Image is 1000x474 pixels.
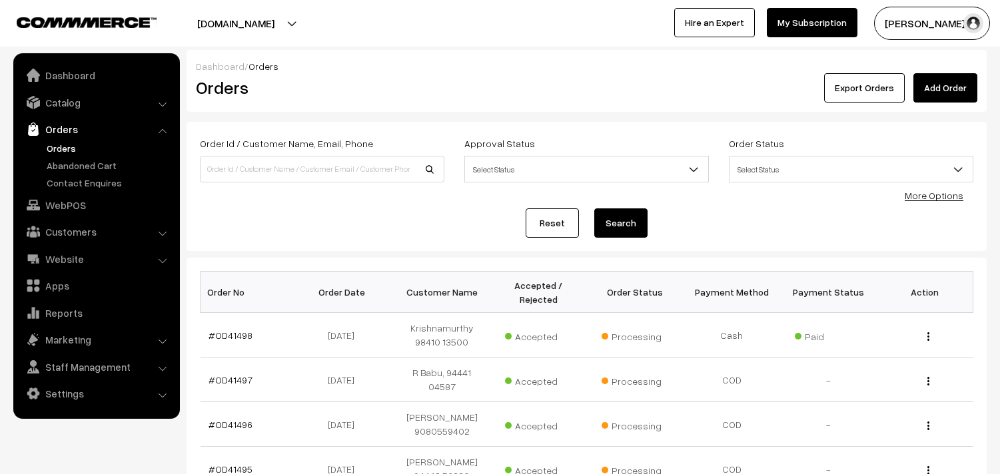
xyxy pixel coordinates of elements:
td: [DATE] [297,357,394,402]
span: Accepted [505,415,572,433]
a: Orders [17,117,175,141]
img: Menu [927,421,929,430]
span: Processing [602,326,668,344]
td: COD [684,357,780,402]
a: Reset [526,208,579,238]
button: Search [594,208,648,238]
th: Order Date [297,272,394,313]
a: Apps [17,274,175,298]
span: Orders [249,61,278,72]
a: #OD41497 [209,374,252,385]
td: [DATE] [297,313,394,357]
a: #OD41496 [209,419,252,430]
a: Contact Enquires [43,176,175,190]
a: Customers [17,220,175,244]
a: Add Order [913,73,977,103]
a: Dashboard [196,61,245,72]
th: Customer Name [394,272,490,313]
a: Marketing [17,328,175,352]
a: My Subscription [767,8,857,37]
a: Reports [17,301,175,325]
th: Accepted / Rejected [490,272,587,313]
td: - [780,402,877,447]
th: Action [877,272,973,313]
span: Accepted [505,326,572,344]
div: / [196,59,977,73]
h2: Orders [196,77,443,98]
a: WebPOS [17,193,175,217]
td: R Babu, 94441 04587 [394,357,490,402]
a: Catalog [17,91,175,115]
span: Select Status [729,156,973,182]
button: [DOMAIN_NAME] [151,7,321,40]
td: [DATE] [297,402,394,447]
span: Paid [795,326,861,344]
td: COD [684,402,780,447]
button: Export Orders [824,73,905,103]
img: COMMMERCE [17,17,157,27]
th: Payment Method [684,272,780,313]
th: Payment Status [780,272,877,313]
img: Menu [927,377,929,385]
img: Menu [927,332,929,341]
span: Select Status [465,158,708,181]
a: #OD41498 [209,330,252,341]
a: Staff Management [17,355,175,379]
label: Approval Status [464,136,535,150]
td: - [780,357,877,402]
th: Order No [201,272,297,313]
a: Settings [17,381,175,405]
span: Processing [602,371,668,388]
a: Orders [43,141,175,155]
input: Order Id / Customer Name / Customer Email / Customer Phone [200,156,444,182]
a: COMMMERCE [17,13,133,29]
td: Cash [684,313,780,357]
span: Select Status [464,156,709,182]
img: user [963,13,983,33]
a: Hire an Expert [674,8,755,37]
label: Order Id / Customer Name, Email, Phone [200,136,373,150]
button: [PERSON_NAME] s… [874,7,990,40]
a: More Options [905,190,963,201]
td: Krishnamurthy 98410 13500 [394,313,490,357]
span: Accepted [505,371,572,388]
span: Processing [602,415,668,433]
span: Select Status [730,158,973,181]
a: Abandoned Cart [43,158,175,172]
td: [PERSON_NAME] 9080559402 [394,402,490,447]
label: Order Status [729,136,784,150]
a: Website [17,247,175,271]
a: Dashboard [17,63,175,87]
th: Order Status [587,272,684,313]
